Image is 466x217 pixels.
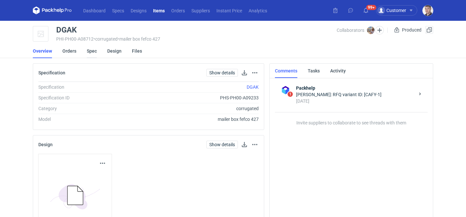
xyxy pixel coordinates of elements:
a: Orders [168,6,188,14]
a: Dashboard [80,6,109,14]
a: Orders [62,44,76,58]
a: Show details [206,69,238,77]
p: Invite suppliers to collaborate to see threads with them [275,112,428,125]
strong: Packhelp [296,85,415,91]
div: [DATE] [296,98,415,104]
h2: Design [38,142,53,147]
a: Designs [127,6,150,14]
div: Specification [38,84,126,90]
a: Show details [206,141,238,148]
div: Model [38,116,126,122]
div: corrugated [126,105,259,112]
a: Tasks [308,64,320,78]
a: Specs [109,6,127,14]
img: Packhelp [280,85,291,96]
span: • mailer box fefco 427 [118,36,160,42]
button: Download specification [240,69,248,77]
div: DGAK [56,26,77,34]
a: Overview [33,44,52,58]
a: Comments [275,64,297,78]
a: Design [107,44,122,58]
a: Items [150,6,168,14]
div: PHS-PH00-A09233 [126,95,259,101]
button: Actions [251,69,259,77]
span: Collaborators [337,28,364,33]
a: Analytics [245,6,270,14]
button: Duplicate Item [425,26,433,34]
a: Spec [87,44,97,58]
div: PHI-PH00-A08712 [56,36,337,42]
a: Files [132,44,142,58]
a: Instant Price [213,6,245,14]
button: Edit collaborators [375,26,384,34]
button: Actions [99,160,107,167]
button: 99+ [361,5,371,16]
svg: Packhelp Pro [33,6,72,14]
a: Suppliers [188,6,213,14]
div: Customer [377,6,406,14]
h2: Specification [38,70,65,75]
a: DGAK [247,84,259,90]
img: Maciej Sikora [422,5,433,16]
div: Specification ID [38,95,126,101]
button: Customer [376,5,422,16]
span: 1 [288,92,293,97]
div: [PERSON_NAME]: RFQ variant ID: [CAFY-1] [296,91,415,98]
div: Produced [393,26,423,34]
a: Activity [330,64,346,78]
div: Category [38,105,126,112]
span: • corrugated [94,36,118,42]
div: mailer box fefco 427 [126,116,259,122]
img: Michał Palasek [367,26,375,34]
button: Download design [240,141,248,148]
button: Actions [251,141,259,148]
